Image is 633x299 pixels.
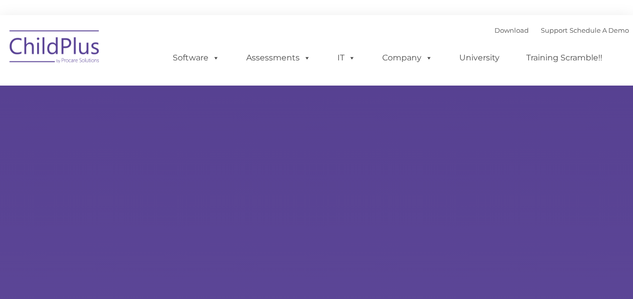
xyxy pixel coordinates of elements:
a: IT [327,48,366,68]
a: University [449,48,510,68]
img: ChildPlus by Procare Solutions [5,23,105,73]
a: Schedule A Demo [570,26,629,34]
a: Assessments [236,48,321,68]
a: Software [163,48,230,68]
a: Company [372,48,443,68]
a: Download [495,26,529,34]
font: | [495,26,629,34]
a: Support [541,26,568,34]
a: Training Scramble!! [516,48,612,68]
